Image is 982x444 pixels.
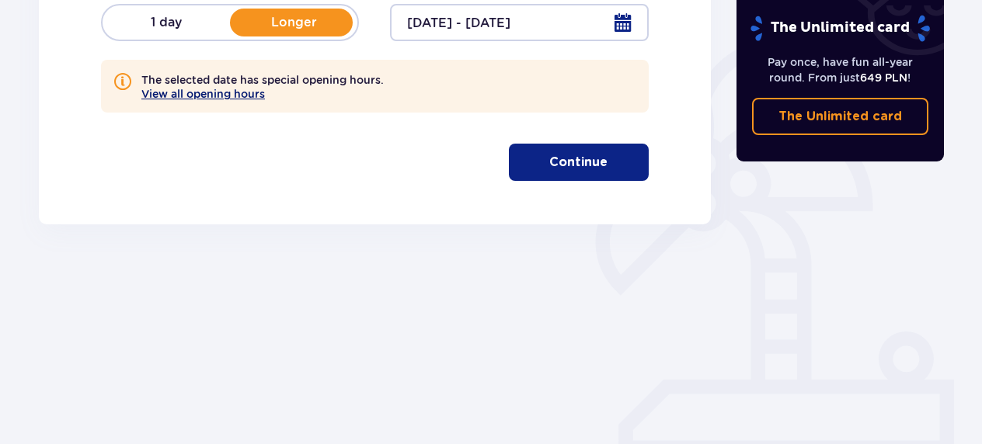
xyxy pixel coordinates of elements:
p: 1 day [103,14,230,31]
p: The Unlimited card [778,108,902,125]
button: Continue [509,144,649,181]
button: View all opening hours [141,88,265,100]
a: The Unlimited card [752,98,929,135]
p: The Unlimited card [749,15,932,42]
p: Longer [230,14,357,31]
p: Continue [549,154,608,171]
p: The selected date has special opening hours. [141,72,384,100]
span: 649 PLN [860,71,907,84]
p: Pay once, have fun all-year round. From just ! [752,54,929,85]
